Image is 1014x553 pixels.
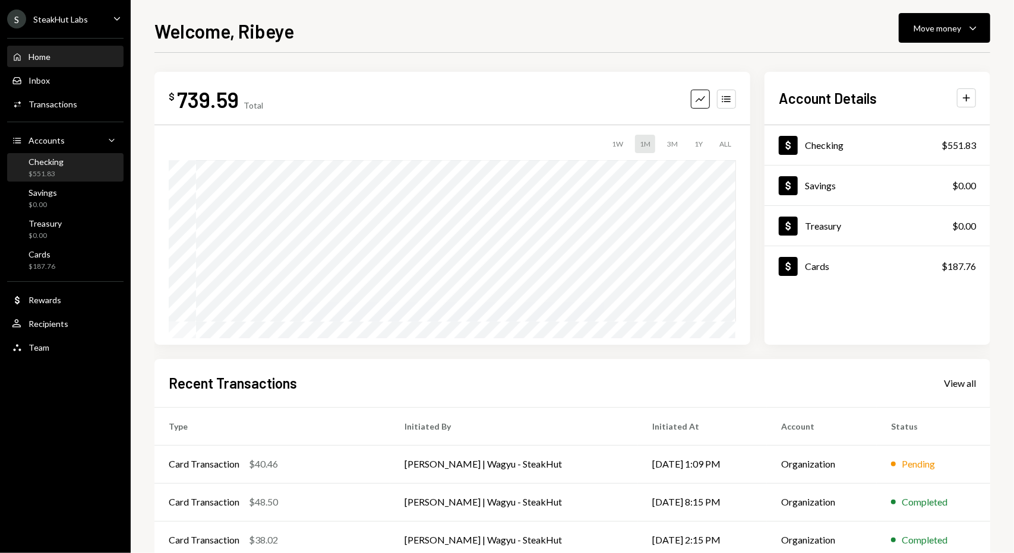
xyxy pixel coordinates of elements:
div: Card Transaction [169,495,239,509]
div: Completed [902,495,947,509]
a: Team [7,336,124,358]
div: Cards [805,260,829,272]
div: Rewards [29,295,61,305]
div: ALL [715,135,736,153]
div: Card Transaction [169,457,239,471]
div: 1Y [690,135,707,153]
div: 3M [662,135,683,153]
div: $ [169,91,175,103]
div: Move money [914,22,961,34]
a: View all [944,376,976,389]
button: Move money [899,13,990,43]
th: Status [877,407,990,445]
td: [DATE] 8:15 PM [638,483,767,521]
div: Savings [805,180,836,191]
div: Recipients [29,319,68,329]
a: Recipients [7,313,124,334]
td: [PERSON_NAME] | Wagyu - SteakHut [390,445,638,483]
div: Cards [29,249,55,259]
td: [PERSON_NAME] | Wagyu - SteakHut [390,483,638,521]
div: $187.76 [29,262,55,272]
a: Transactions [7,93,124,115]
a: Treasury$0.00 [765,206,990,246]
th: Type [154,407,390,445]
a: Checking$551.83 [7,153,124,182]
th: Initiated At [638,407,767,445]
h1: Welcome, Ribeye [154,19,294,43]
a: Cards$187.76 [7,246,124,274]
div: $40.46 [249,457,278,471]
a: Checking$551.83 [765,125,990,165]
div: 1M [635,135,655,153]
div: Pending [902,457,935,471]
div: $38.02 [249,533,278,547]
div: Checking [29,157,64,167]
div: Inbox [29,75,50,85]
div: $0.00 [29,200,57,210]
div: Total [244,100,263,110]
div: Team [29,342,49,352]
div: $187.76 [942,259,976,274]
td: [DATE] 1:09 PM [638,445,767,483]
div: $551.83 [942,138,976,152]
a: Home [7,46,124,67]
a: Treasury$0.00 [7,215,124,243]
td: Organization [767,483,877,521]
div: $0.00 [29,231,62,241]
td: Organization [767,445,877,483]
div: Treasury [29,218,62,228]
h2: Account Details [779,88,877,108]
div: 739.59 [177,86,239,113]
div: $48.50 [249,495,278,509]
div: $0.00 [952,179,976,193]
div: Card Transaction [169,533,239,547]
div: Treasury [805,220,841,231]
th: Initiated By [390,407,638,445]
div: Checking [805,139,844,151]
div: Completed [902,533,947,547]
div: View all [944,377,976,389]
div: $0.00 [952,219,976,233]
div: Transactions [29,99,77,109]
a: Accounts [7,129,124,151]
div: SteakHut Labs [33,14,88,24]
div: S [7,9,26,28]
a: Rewards [7,289,124,310]
div: $551.83 [29,169,64,179]
a: Cards$187.76 [765,246,990,286]
h2: Recent Transactions [169,373,297,393]
div: Savings [29,187,57,198]
a: Savings$0.00 [765,166,990,205]
div: Home [29,52,50,62]
div: 1W [607,135,628,153]
th: Account [767,407,877,445]
div: Accounts [29,135,65,145]
a: Savings$0.00 [7,184,124,212]
a: Inbox [7,69,124,91]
